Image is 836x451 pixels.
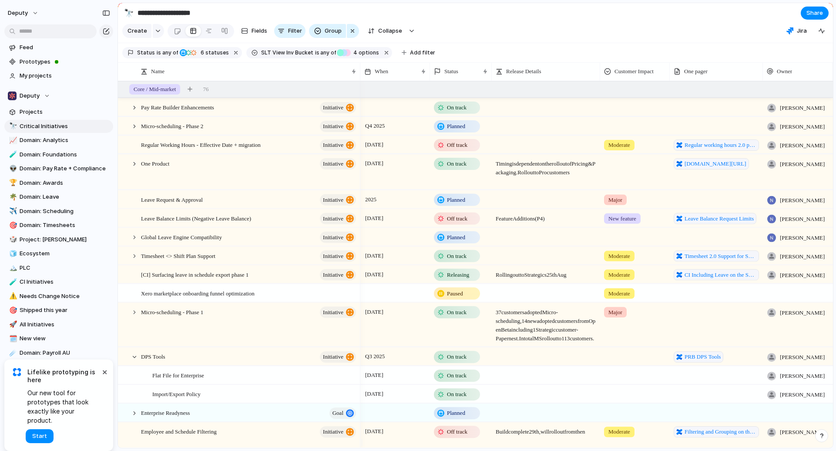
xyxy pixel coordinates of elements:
span: Filter [288,27,302,35]
span: Domain: Analytics [20,136,110,145]
a: 🎲Project: [PERSON_NAME] [4,233,113,246]
span: Feed [20,43,110,52]
div: 🎯Domain: Timesheets [4,219,113,232]
span: Leave Request & Approval [141,194,203,204]
span: [DATE] [363,426,386,437]
span: initiative [323,102,343,114]
span: Planned [447,195,465,204]
span: Domain: Foundations [20,150,110,159]
div: 🏔️PLC [4,261,113,275]
span: statuses [198,49,229,57]
span: Major [608,308,622,316]
span: Q3 2025 [363,351,387,362]
span: Deputy [20,92,40,100]
span: deputy [8,9,28,17]
a: 🎯Shipped this year [4,304,113,317]
a: 🧊Ecosystem [4,247,113,260]
div: 📈 [9,136,15,146]
button: initiative [320,426,356,437]
span: Regular working hours 2.0 pre-migration improvements [685,141,756,149]
button: 📈 [8,136,17,145]
span: initiative [323,212,343,224]
button: Create [122,24,151,38]
button: Add filter [396,47,440,59]
span: 2025 [363,194,379,204]
a: ✈️Domain: Scheduling [4,205,113,218]
span: Domain: Leave [20,193,110,201]
a: Regular working hours 2.0 pre-migration improvements [674,139,759,151]
span: Employee and Schedule Filtering [141,426,217,436]
span: [PERSON_NAME] [780,271,825,279]
span: Moderate [608,427,630,436]
button: ☄️ [8,349,17,357]
span: [PERSON_NAME] [780,390,825,399]
div: 🚀 [9,319,15,329]
span: Moderate [608,141,630,149]
span: [DATE] [363,250,386,261]
button: 🧪 [8,278,17,286]
span: On track [447,353,467,361]
span: [PERSON_NAME] [780,214,825,223]
div: 🧪Domain: Foundations [4,148,113,161]
a: 📈Domain: Analytics [4,134,113,147]
span: Project: [PERSON_NAME] [20,235,110,244]
a: My projects [4,69,113,82]
button: 🏔️ [8,264,17,272]
button: isany of [313,48,338,58]
span: Status [137,49,155,57]
span: Domain: Awards [20,179,110,187]
span: Domain: Payroll AU [20,349,110,357]
div: 👽 [9,164,15,174]
span: CI Initiatives [20,278,110,286]
div: 👽Domain: Pay Rate + Compliance [4,162,113,175]
span: Projects [20,108,110,116]
span: Create [128,27,147,35]
span: initiative [323,250,343,262]
div: 🧪 [9,149,15,159]
span: Major [608,195,622,204]
span: options [351,49,379,57]
div: ⚠️ [9,291,15,301]
button: isany of [155,48,180,58]
span: Releasing [447,270,469,279]
a: 🚀All Initiatives [4,318,113,331]
button: 6 statuses [179,48,231,58]
span: initiative [323,139,343,151]
span: Regular Working Hours - Effective Date + migration [141,139,261,149]
span: [PERSON_NAME] [780,196,825,204]
span: Share [806,9,823,17]
button: Jira [783,24,810,37]
span: Rolling out to Strategics 25th Aug [492,265,600,279]
span: Needs Change Notice [20,292,110,301]
div: 🧪 [9,277,15,287]
div: 🧪Domain: Payroll US [4,360,113,373]
span: Release Details [506,67,541,76]
button: Filter [274,24,306,38]
span: My projects [20,71,110,80]
button: initiative [320,306,356,318]
span: All Initiatives [20,320,110,329]
span: Off track [447,427,467,436]
span: Micro-scheduling - Phase 2 [141,121,203,131]
span: Leave Balance Request Limits [685,214,754,223]
div: 🎯 [9,305,15,315]
span: Domain: Pay Rate + Compliance [20,164,110,173]
span: initiative [323,306,343,318]
button: initiative [320,139,356,151]
span: [PERSON_NAME] [780,141,825,150]
a: 🌴Domain: Leave [4,190,113,203]
a: PRB DPS Tools [674,351,723,363]
button: 👽 [8,164,17,173]
button: 🗓️ [8,334,17,343]
span: Timing is dependent on the roll out of Pricing & Packaging. Roll out to Pro customers [492,155,600,177]
span: PLC [20,264,110,272]
button: 🎯 [8,221,17,230]
span: Moderate [608,289,630,298]
span: On track [447,159,467,168]
span: any of [161,49,178,57]
span: 4 [351,49,359,56]
span: Core / Mid-market [134,85,176,94]
span: Jira [797,27,807,35]
span: Flat File for Enterprise [152,370,204,380]
span: Group [325,27,342,35]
